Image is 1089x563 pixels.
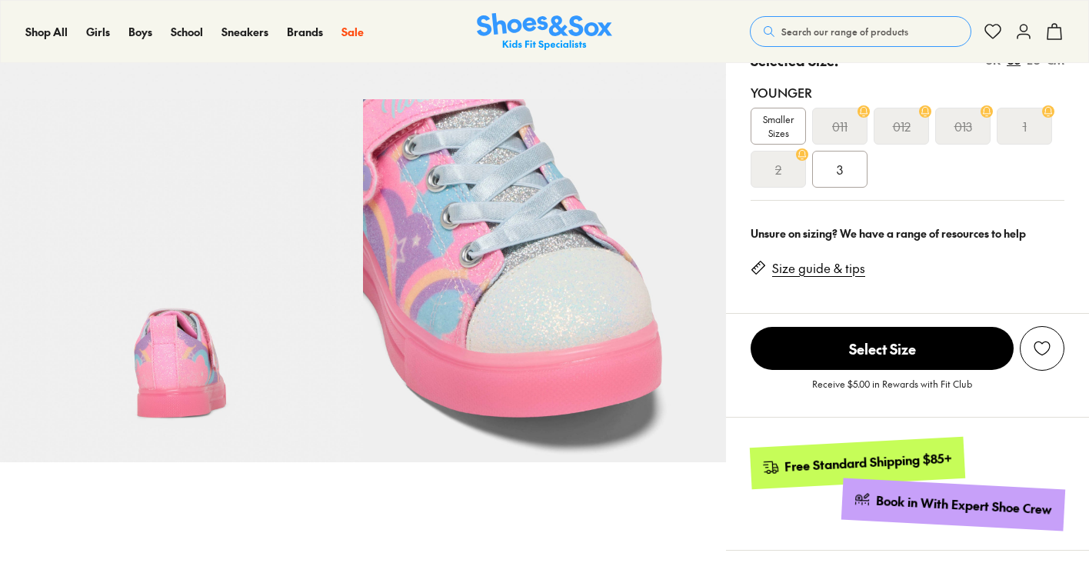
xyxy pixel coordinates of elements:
[287,24,323,40] a: Brands
[221,24,268,39] span: Sneakers
[1023,117,1027,135] s: 1
[171,24,203,39] span: School
[772,260,865,277] a: Size guide & tips
[341,24,364,40] a: Sale
[837,160,843,178] span: 3
[784,450,953,475] div: Free Standard Shipping $85+
[477,13,612,51] a: Shoes & Sox
[341,24,364,39] span: Sale
[751,83,1064,102] div: Younger
[751,326,1014,371] button: Select Size
[1020,326,1064,371] button: Add to Wishlist
[841,478,1065,531] a: Book in With Expert Shoe Crew
[750,437,965,489] a: Free Standard Shipping $85+
[25,24,68,39] span: Shop All
[751,225,1064,242] div: Unsure on sizing? We have a range of resources to help
[751,327,1014,370] span: Select Size
[893,117,911,135] s: 012
[876,492,1053,518] div: Book in With Expert Shoe Crew
[832,117,848,135] s: 011
[221,24,268,40] a: Sneakers
[750,16,971,47] button: Search our range of products
[751,112,805,140] span: Smaller Sizes
[171,24,203,40] a: School
[775,160,781,178] s: 2
[954,117,972,135] s: 013
[287,24,323,39] span: Brands
[477,13,612,51] img: SNS_Logo_Responsive.svg
[86,24,110,40] a: Girls
[128,24,152,39] span: Boys
[363,99,726,462] img: 7-540578_1
[86,24,110,39] span: Girls
[781,25,908,38] span: Search our range of products
[812,377,972,405] p: Receive $5.00 in Rewards with Fit Club
[25,24,68,40] a: Shop All
[128,24,152,40] a: Boys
